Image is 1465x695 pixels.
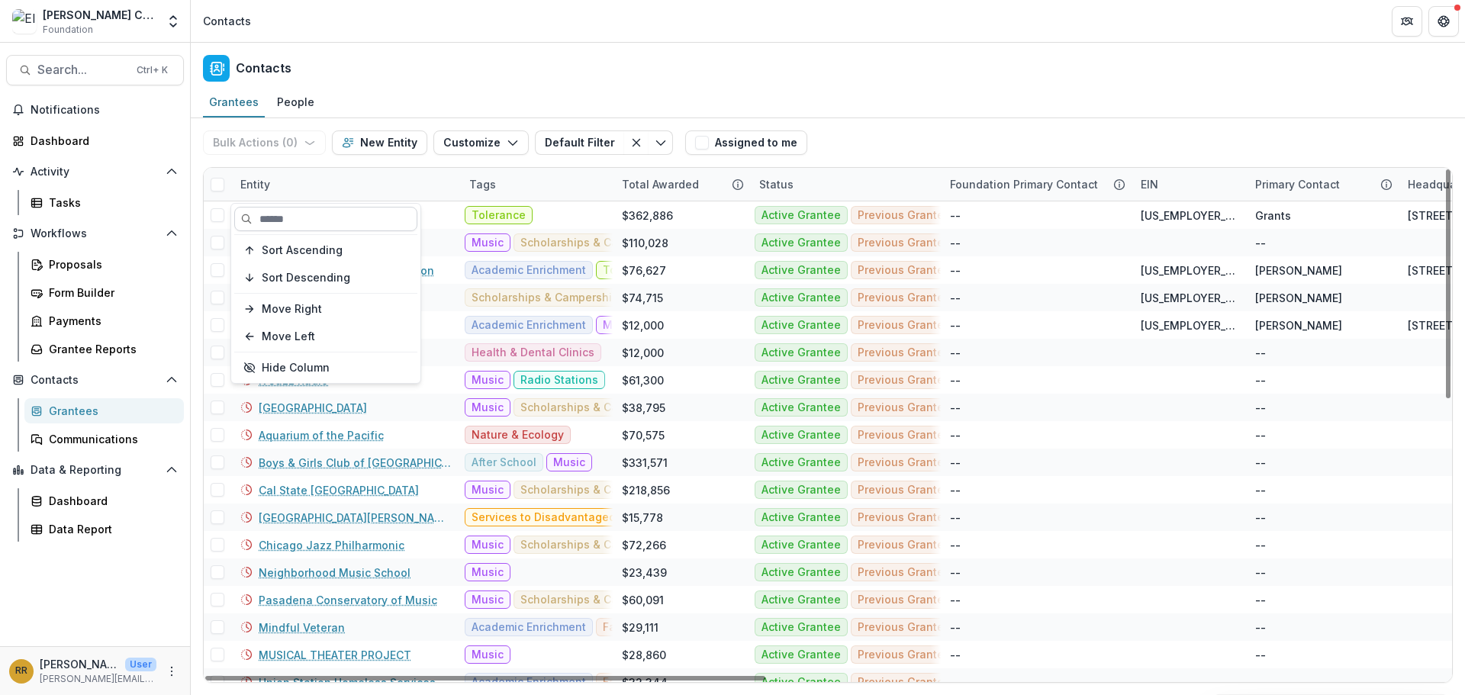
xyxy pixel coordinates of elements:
[134,62,171,79] div: Ctrl + K
[858,621,951,634] span: Previous Grantee
[941,168,1132,201] div: Foundation Primary Contact
[941,176,1107,192] div: Foundation Primary Contact
[43,23,93,37] span: Foundation
[24,190,184,215] a: Tasks
[40,656,119,672] p: [PERSON_NAME]
[622,208,673,224] div: $362,886
[472,566,504,579] span: Music
[259,565,411,581] a: Neighborhood Music School
[622,619,658,635] div: $29,111
[259,400,367,416] a: [GEOGRAPHIC_DATA]
[950,290,961,306] div: --
[259,482,419,498] a: Cal State [GEOGRAPHIC_DATA]
[761,594,841,607] span: Active Grantee
[1255,647,1266,663] div: --
[231,168,460,201] div: Entity
[49,493,172,509] div: Dashboard
[1246,168,1399,201] div: Primary Contact
[49,285,172,301] div: Form Builder
[858,429,951,442] span: Previous Grantee
[761,676,841,689] span: Active Grantee
[31,464,159,477] span: Data & Reporting
[520,401,674,414] span: Scholarships & Camperships
[520,374,598,387] span: Radio Stations
[460,168,613,201] div: Tags
[24,426,184,452] a: Communications
[858,209,951,222] span: Previous Grantee
[1132,176,1167,192] div: EIN
[950,674,961,690] div: --
[858,539,951,552] span: Previous Grantee
[24,516,184,542] a: Data Report
[858,346,951,359] span: Previous Grantee
[197,10,257,32] nav: breadcrumb
[950,510,961,526] div: --
[1255,317,1342,333] div: [PERSON_NAME]
[750,168,941,201] div: Status
[622,510,663,526] div: $15,778
[622,400,665,416] div: $38,795
[262,244,343,257] span: Sort Ascending
[858,291,951,304] span: Previous Grantee
[472,374,504,387] span: Music
[472,319,586,332] span: Academic Enrichment
[49,403,172,419] div: Grantees
[6,55,184,85] button: Search...
[1255,455,1266,471] div: --
[1255,372,1266,388] div: --
[1255,619,1266,635] div: --
[613,168,750,201] div: Total Awarded
[472,264,586,277] span: Academic Enrichment
[234,238,417,262] button: Sort Ascending
[761,401,841,414] span: Active Grantee
[1255,262,1342,278] div: [PERSON_NAME]
[950,647,961,663] div: --
[31,166,159,179] span: Activity
[761,209,841,222] span: Active Grantee
[203,130,326,155] button: Bulk Actions (0)
[472,291,625,304] span: Scholarships & Camperships
[622,592,664,608] div: $60,091
[271,88,320,117] a: People
[1132,168,1246,201] div: EIN
[125,658,156,671] p: User
[1255,235,1266,251] div: --
[259,619,345,635] a: Mindful Veteran
[1428,6,1459,37] button: Get Help
[1255,592,1266,608] div: --
[6,221,184,246] button: Open Workflows
[858,401,951,414] span: Previous Grantee
[613,176,708,192] div: Total Awarded
[12,9,37,34] img: Ella Fitzgerald Charitable Foundation
[950,372,961,388] div: --
[858,511,951,524] span: Previous Grantee
[1141,290,1237,306] div: [US_EMPLOYER_IDENTIFICATION_NUMBER]
[460,176,505,192] div: Tags
[43,7,156,23] div: [PERSON_NAME] Charitable Foundation
[49,521,172,537] div: Data Report
[858,648,951,661] span: Previous Grantee
[858,566,951,579] span: Previous Grantee
[6,458,184,482] button: Open Data & Reporting
[622,565,667,581] div: $23,439
[750,176,803,192] div: Status
[203,88,265,117] a: Grantees
[472,484,504,497] span: Music
[685,130,807,155] button: Assigned to me
[761,346,841,359] span: Active Grantee
[6,159,184,184] button: Open Activity
[950,235,961,251] div: --
[535,130,624,155] button: Default Filter
[1246,176,1349,192] div: Primary Contact
[858,484,951,497] span: Previous Grantee
[858,319,951,332] span: Previous Grantee
[1255,208,1291,224] div: Grants
[622,372,664,388] div: $61,300
[259,427,384,443] a: Aquarium of the Pacific
[950,592,961,608] div: --
[622,345,664,361] div: $12,000
[259,537,404,553] a: Chicago Jazz Philharmonic
[6,128,184,153] a: Dashboard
